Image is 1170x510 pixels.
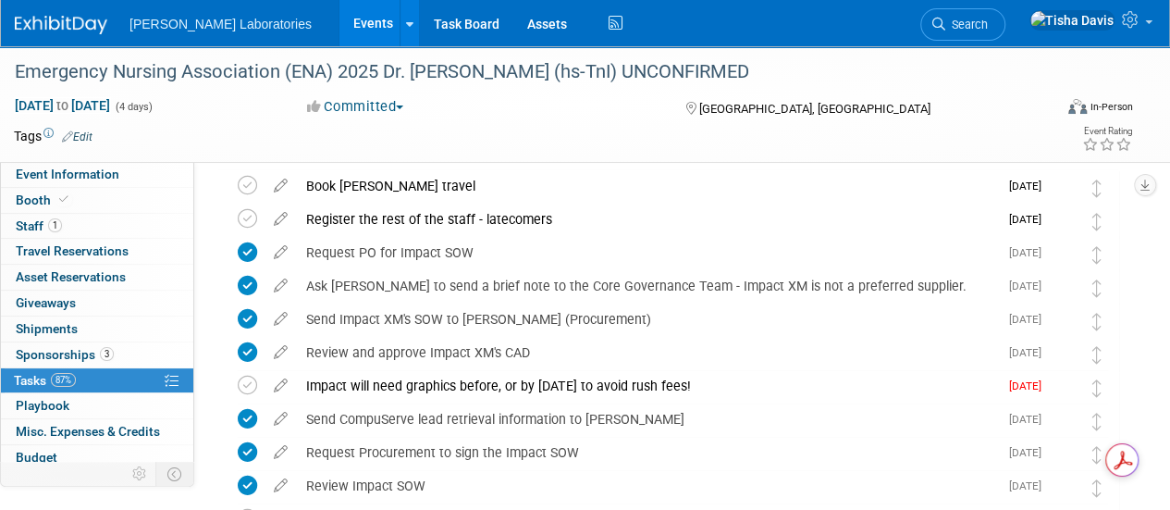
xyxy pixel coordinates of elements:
div: Event Format [969,96,1133,124]
span: Event Information [16,167,119,181]
img: Tisha Davis [1051,276,1075,300]
i: Move task [1092,313,1102,330]
a: Budget [1,445,193,470]
div: Send Impact XM's SOW to [PERSON_NAME] (Procurement) [297,304,998,335]
span: Shipments [16,321,78,336]
i: Move task [1092,246,1102,264]
i: Move task [1092,213,1102,230]
a: Shipments [1,317,193,342]
a: Edit [62,131,92,143]
span: [DATE] [1009,313,1051,326]
button: Committed [301,97,411,117]
i: Move task [1092,280,1102,297]
div: Review and approve Impact XM's CAD [297,337,998,368]
i: Move task [1092,413,1102,430]
span: Sponsorships [16,347,114,362]
a: edit [265,378,297,394]
span: Playbook [16,398,69,413]
div: Request PO for Impact SOW [297,237,998,268]
img: Tisha Davis [1051,409,1075,433]
span: Search [945,18,988,31]
img: Tisha Davis [1029,10,1115,31]
a: edit [265,444,297,461]
span: [DATE] [1009,280,1051,292]
a: Misc. Expenses & Credits [1,419,193,444]
span: 1 [48,218,62,232]
img: Tisha Davis [1051,342,1075,367]
a: Travel Reservations [1,239,193,264]
i: Booth reservation complete [59,194,68,205]
div: Review Impact SOW [297,470,998,502]
span: Travel Reservations [16,243,129,258]
span: [DATE] [1009,246,1051,259]
img: ExhibitDay [15,16,107,34]
span: [DATE] [1009,479,1051,492]
span: to [54,98,71,113]
i: Move task [1092,180,1102,197]
div: Ask [PERSON_NAME] to send a brief note to the Core Governance Team - Impact XM is not a preferred... [297,270,998,302]
a: Event Information [1,162,193,187]
a: Search [920,8,1005,41]
i: Move task [1092,446,1102,464]
span: 3 [100,347,114,361]
span: [DATE] [1009,413,1051,426]
i: Move task [1092,379,1102,397]
a: Giveaways [1,291,193,316]
img: Tisha Davis [1051,376,1075,400]
span: Booth [16,193,72,207]
span: Misc. Expenses & Credits [16,424,160,439]
a: Sponsorships3 [1,342,193,367]
a: edit [265,178,297,194]
img: Tisha Davis [1051,243,1075,267]
span: [DATE] [1009,213,1051,226]
span: (4 days) [114,101,153,113]
img: Tisha Davis [1051,309,1075,333]
div: In-Person [1090,100,1133,114]
span: [PERSON_NAME] Laboratories [129,17,312,31]
span: [DATE] [DATE] [14,97,111,114]
i: Move task [1092,346,1102,364]
span: 87% [51,373,76,387]
a: Tasks87% [1,368,193,393]
a: edit [265,244,297,261]
a: Staff1 [1,214,193,239]
a: Booth [1,188,193,213]
span: Asset Reservations [16,269,126,284]
img: Tisha Davis [1051,476,1075,500]
img: Tisha Davis [1051,209,1075,233]
a: edit [265,411,297,428]
a: Playbook [1,393,193,418]
a: edit [265,311,297,328]
span: Budget [16,450,57,465]
div: Register the rest of the staff - latecomers [297,204,998,235]
i: Move task [1092,479,1102,497]
span: Staff [16,218,62,233]
div: Impact will need graphics before, or by [DATE] to avoid rush fees! [297,370,998,402]
div: Event Rating [1082,127,1132,136]
span: [DATE] [1009,180,1051,193]
td: Toggle Event Tabs [156,462,194,486]
div: Book [PERSON_NAME] travel [297,170,998,202]
div: Send CompuServe lead retrieval information to [PERSON_NAME] [297,404,998,435]
span: [DATE] [1009,379,1051,392]
a: edit [265,478,297,494]
td: Tags [14,127,92,145]
img: Format-Inperson.png [1068,99,1087,114]
img: Tisha Davis [1051,176,1075,200]
span: Giveaways [16,295,76,310]
span: Tasks [14,373,76,388]
span: [DATE] [1009,346,1051,359]
div: Request Procurement to sign the Impact SOW [297,437,998,468]
a: edit [265,344,297,361]
a: Asset Reservations [1,265,193,290]
span: [DATE] [1009,446,1051,459]
div: Emergency Nursing Association (ENA) 2025 Dr. [PERSON_NAME] (hs-TnI) UNCONFIRMED [8,56,1038,89]
a: edit [265,211,297,228]
img: Tisha Davis [1051,442,1075,466]
td: Personalize Event Tab Strip [124,462,156,486]
a: edit [265,278,297,294]
span: [GEOGRAPHIC_DATA], [GEOGRAPHIC_DATA] [698,102,930,116]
